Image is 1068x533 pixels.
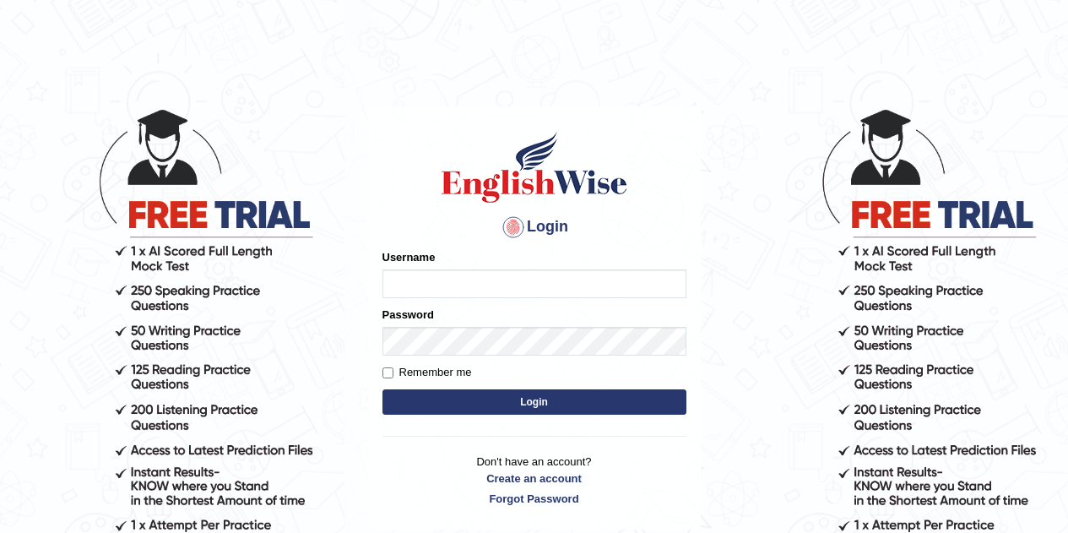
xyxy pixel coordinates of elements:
[382,249,436,265] label: Username
[382,364,472,381] label: Remember me
[382,367,393,378] input: Remember me
[382,214,686,241] h4: Login
[382,389,686,415] button: Login
[382,454,686,506] p: Don't have an account?
[382,491,686,507] a: Forgot Password
[382,470,686,487] a: Create an account
[438,129,631,205] img: Logo of English Wise sign in for intelligent practice with AI
[382,307,434,323] label: Password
